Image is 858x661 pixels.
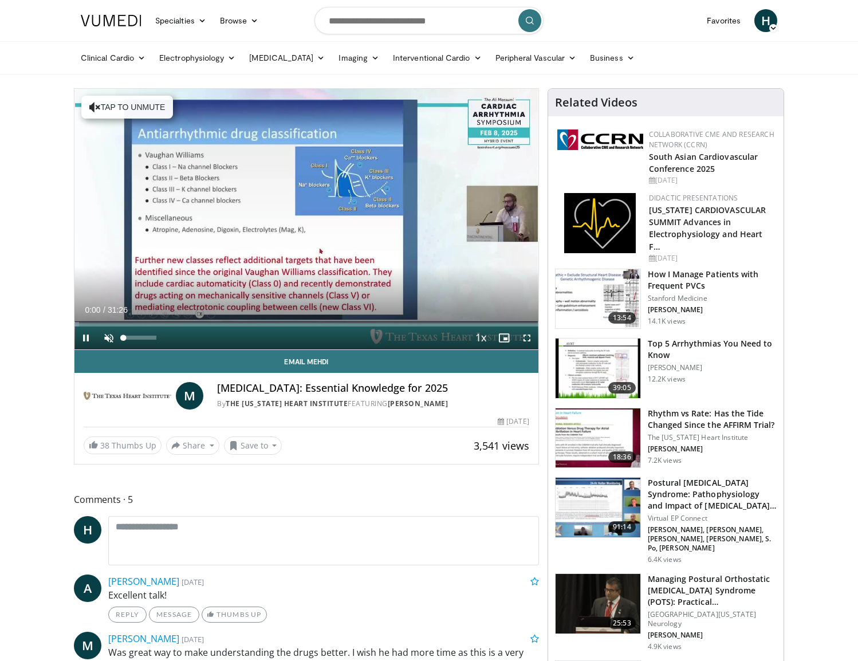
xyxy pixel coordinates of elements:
span: 38 [100,440,109,451]
a: Thumbs Up [202,607,266,623]
button: Tap to unmute [81,96,173,119]
p: 6.4K views [648,555,682,564]
a: Collaborative CME and Research Network (CCRN) [649,129,774,149]
a: M [74,632,101,659]
div: By FEATURING [217,399,529,409]
button: Share [166,436,219,455]
span: 0:00 [85,305,100,314]
span: 25:53 [608,617,636,629]
input: Search topics, interventions [314,7,544,34]
a: Imaging [332,46,386,69]
span: 39:05 [608,382,636,394]
img: eb6d139b-1fa2-419e-a171-13e36c281eca.150x105_q85_crop-smart_upscale.jpg [556,269,640,329]
p: [GEOGRAPHIC_DATA][US_STATE] Neurology [648,610,777,628]
a: [MEDICAL_DATA] [242,46,332,69]
p: Stanford Medicine [648,294,777,303]
div: Volume Level [123,336,156,340]
a: [PERSON_NAME] [388,399,448,408]
video-js: Video Player [74,89,538,350]
a: Peripheral Vascular [489,46,583,69]
a: Business [583,46,641,69]
a: Browse [213,9,266,32]
a: M [176,382,203,410]
a: 38 Thumbs Up [84,436,162,454]
a: [PERSON_NAME] [108,632,179,645]
small: [DATE] [182,634,204,644]
div: [DATE] [649,175,774,186]
p: [PERSON_NAME] [648,363,777,372]
h4: [MEDICAL_DATA]: Essential Knowledge for 2025 [217,382,529,395]
a: H [74,516,101,544]
a: Electrophysiology [152,46,242,69]
p: [PERSON_NAME] [648,631,777,640]
span: 3,541 views [474,439,529,453]
button: Fullscreen [515,326,538,349]
p: 12.2K views [648,375,686,384]
button: Enable picture-in-picture mode [493,326,515,349]
a: Reply [108,607,147,623]
div: [DATE] [649,253,774,263]
img: 8450d090-50e8-4655-b10b-5f0cc1c9b405.150x105_q85_crop-smart_upscale.jpg [556,574,640,634]
p: Virtual EP Connect [648,514,777,523]
a: 25:53 Managing Postural Orthostatic [MEDICAL_DATA] Syndrome (POTS): Practical… [GEOGRAPHIC_DATA][... [555,573,777,651]
p: [PERSON_NAME], [PERSON_NAME], [PERSON_NAME], [PERSON_NAME], S. Po, [PERSON_NAME] [648,525,777,553]
a: Interventional Cardio [386,46,489,69]
a: Message [149,607,199,623]
p: The [US_STATE] Heart Institute [648,433,777,442]
img: 1860aa7a-ba06-47e3-81a4-3dc728c2b4cf.png.150x105_q85_autocrop_double_scale_upscale_version-0.2.png [564,193,636,253]
button: Unmute [97,326,120,349]
button: Save to [224,436,282,455]
a: 39:05 Top 5 Arrhythmias You Need to Know [PERSON_NAME] 12.2K views [555,338,777,399]
img: VuMedi Logo [81,15,141,26]
span: 18:36 [608,451,636,463]
img: The Texas Heart Institute [84,382,171,410]
div: [DATE] [498,416,529,427]
div: Didactic Presentations [649,193,774,203]
span: Comments 5 [74,492,539,507]
img: e6be7ba5-423f-4f4d-9fbf-6050eac7a348.150x105_q85_crop-smart_upscale.jpg [556,339,640,398]
a: 13:54 How I Manage Patients with Frequent PVCs Stanford Medicine [PERSON_NAME] 14.1K views [555,269,777,329]
a: A [74,575,101,602]
a: Favorites [700,9,747,32]
div: Progress Bar [74,322,538,326]
img: fd893042-b14a-49f1-9b12-ba3ffa4a5f7a.150x105_q85_crop-smart_upscale.jpg [556,478,640,537]
span: / [103,305,105,314]
p: [PERSON_NAME] [648,305,777,314]
h4: Related Videos [555,96,637,109]
a: H [754,9,777,32]
a: [PERSON_NAME] [108,575,179,588]
a: The [US_STATE] Heart Institute [226,399,348,408]
h3: Postural [MEDICAL_DATA] Syndrome: Pathophysiology and Impact of [MEDICAL_DATA] … [648,477,777,512]
p: 4.9K views [648,642,682,651]
a: Specialties [148,9,213,32]
small: [DATE] [182,577,204,587]
h3: Managing Postural Orthostatic [MEDICAL_DATA] Syndrome (POTS): Practical… [648,573,777,608]
a: Email Mehdi [74,350,538,373]
span: 13:54 [608,312,636,324]
span: 91:14 [608,521,636,533]
button: Pause [74,326,97,349]
h3: Top 5 Arrhythmias You Need to Know [648,338,777,361]
a: 18:36 Rhythm vs Rate: Has the Tide Changed Since the AFFIRM Trial? The [US_STATE] Heart Institute... [555,408,777,469]
p: [PERSON_NAME] [648,444,777,454]
h3: How I Manage Patients with Frequent PVCs [648,269,777,292]
span: 31:26 [108,305,128,314]
a: South Asian Cardiovascular Conference 2025 [649,151,758,174]
p: 14.1K views [648,317,686,326]
a: Clinical Cardio [74,46,152,69]
a: [US_STATE] CARDIOVASCULAR SUMMIT Advances in Electrophysiology and Heart F… [649,204,766,251]
a: 91:14 Postural [MEDICAL_DATA] Syndrome: Pathophysiology and Impact of [MEDICAL_DATA] … Virtual EP... [555,477,777,564]
p: 7.2K views [648,456,682,465]
p: Excellent talk! [108,588,539,602]
button: Playback Rate [470,326,493,349]
img: a04ee3ba-8487-4636-b0fb-5e8d268f3737.png.150x105_q85_autocrop_double_scale_upscale_version-0.2.png [557,129,643,150]
h3: Rhythm vs Rate: Has the Tide Changed Since the AFFIRM Trial? [648,408,777,431]
img: ec2c7e4b-2e60-4631-8939-1325775bd3e0.150x105_q85_crop-smart_upscale.jpg [556,408,640,468]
